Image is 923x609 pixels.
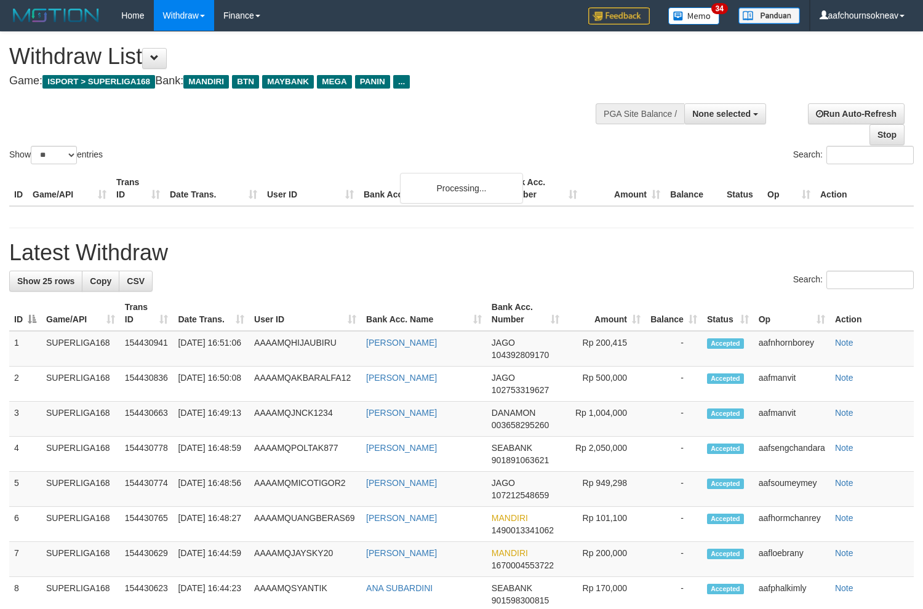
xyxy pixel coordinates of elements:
[707,584,744,594] span: Accepted
[262,75,314,89] span: MAYBANK
[492,490,549,500] span: Copy 107212548659 to clipboard
[835,408,853,418] a: Note
[754,402,830,437] td: aafmanvit
[28,171,111,206] th: Game/API
[564,402,645,437] td: Rp 1,004,000
[492,443,532,453] span: SEABANK
[869,124,905,145] a: Stop
[9,6,103,25] img: MOTION_logo.png
[173,542,249,577] td: [DATE] 16:44:59
[9,146,103,164] label: Show entries
[9,296,41,331] th: ID: activate to sort column descending
[492,560,554,570] span: Copy 1670004553722 to clipboard
[835,373,853,383] a: Note
[173,367,249,402] td: [DATE] 16:50:08
[645,437,702,472] td: -
[564,331,645,367] td: Rp 200,415
[492,420,549,430] span: Copy 003658295260 to clipboard
[754,437,830,472] td: aafsengchandara
[707,373,744,384] span: Accepted
[9,171,28,206] th: ID
[754,367,830,402] td: aafmanvit
[120,296,174,331] th: Trans ID: activate to sort column ascending
[173,437,249,472] td: [DATE] 16:48:59
[702,296,754,331] th: Status: activate to sort column ascending
[9,75,603,87] h4: Game: Bank:
[366,513,437,523] a: [PERSON_NAME]
[9,507,41,542] td: 6
[499,171,582,206] th: Bank Acc. Number
[82,271,119,292] a: Copy
[707,549,744,559] span: Accepted
[355,75,390,89] span: PANIN
[41,402,120,437] td: SUPERLIGA168
[492,455,549,465] span: Copy 901891063621 to clipboard
[826,146,914,164] input: Search:
[564,296,645,331] th: Amount: activate to sort column ascending
[668,7,720,25] img: Button%20Memo.svg
[835,478,853,488] a: Note
[492,525,554,535] span: Copy 1490013341062 to clipboard
[692,109,751,119] span: None selected
[249,367,361,402] td: AAAAMQAKBARALFA12
[366,338,437,348] a: [PERSON_NAME]
[492,513,528,523] span: MANDIRI
[492,478,515,488] span: JAGO
[762,171,815,206] th: Op
[400,173,523,204] div: Processing...
[492,350,549,360] span: Copy 104392809170 to clipboard
[835,583,853,593] a: Note
[41,331,120,367] td: SUPERLIGA168
[707,408,744,419] span: Accepted
[120,542,174,577] td: 154430629
[17,276,74,286] span: Show 25 rows
[165,171,262,206] th: Date Trans.
[582,171,665,206] th: Amount
[9,44,603,69] h1: Withdraw List
[361,296,487,331] th: Bank Acc. Name: activate to sort column ascending
[665,171,722,206] th: Balance
[738,7,800,24] img: panduan.png
[492,338,515,348] span: JAGO
[366,548,437,558] a: [PERSON_NAME]
[588,7,650,25] img: Feedback.jpg
[492,373,515,383] span: JAGO
[249,507,361,542] td: AAAAMQUANGBERAS69
[564,472,645,507] td: Rp 949,298
[366,373,437,383] a: [PERSON_NAME]
[492,583,532,593] span: SEABANK
[9,367,41,402] td: 2
[173,507,249,542] td: [DATE] 16:48:27
[249,472,361,507] td: AAAAMQMICOTIGOR2
[711,3,728,14] span: 34
[42,75,155,89] span: ISPORT > SUPERLIGA168
[645,507,702,542] td: -
[41,437,120,472] td: SUPERLIGA168
[684,103,766,124] button: None selected
[645,331,702,367] td: -
[645,296,702,331] th: Balance: activate to sort column ascending
[317,75,352,89] span: MEGA
[120,367,174,402] td: 154430836
[793,271,914,289] label: Search:
[249,296,361,331] th: User ID: activate to sort column ascending
[173,331,249,367] td: [DATE] 16:51:06
[9,271,82,292] a: Show 25 rows
[183,75,229,89] span: MANDIRI
[754,331,830,367] td: aafnhornborey
[645,367,702,402] td: -
[120,331,174,367] td: 154430941
[90,276,111,286] span: Copy
[9,331,41,367] td: 1
[707,479,744,489] span: Accepted
[9,542,41,577] td: 7
[9,472,41,507] td: 5
[722,171,762,206] th: Status
[249,542,361,577] td: AAAAMQJAYSKY20
[564,367,645,402] td: Rp 500,000
[41,296,120,331] th: Game/API: activate to sort column ascending
[120,402,174,437] td: 154430663
[835,443,853,453] a: Note
[707,444,744,454] span: Accepted
[754,507,830,542] td: aafhormchanrey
